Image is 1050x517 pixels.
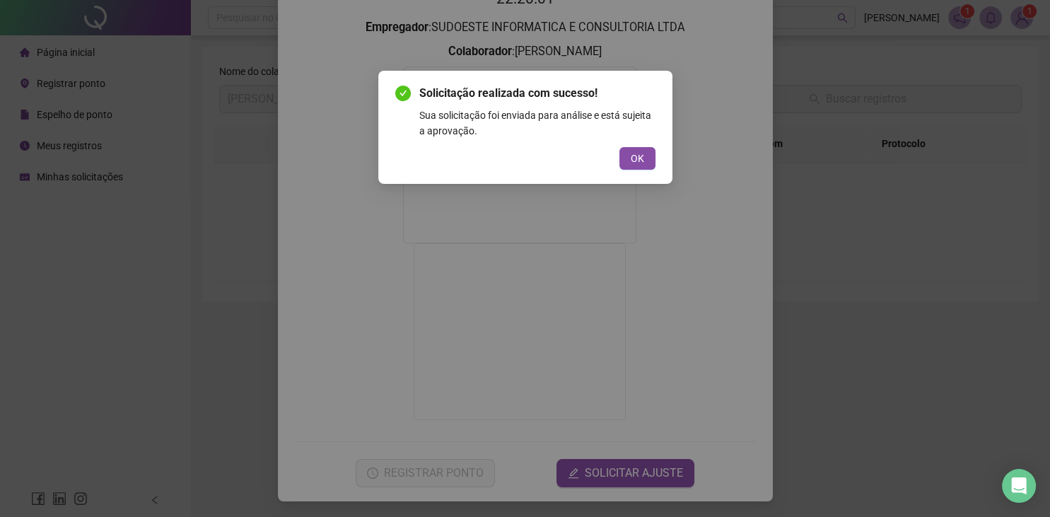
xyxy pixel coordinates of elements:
[419,108,655,139] div: Sua solicitação foi enviada para análise e está sujeita a aprovação.
[631,151,644,166] span: OK
[419,85,655,102] span: Solicitação realizada com sucesso!
[619,147,655,170] button: OK
[395,86,411,101] span: check-circle
[1002,469,1036,503] div: Open Intercom Messenger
